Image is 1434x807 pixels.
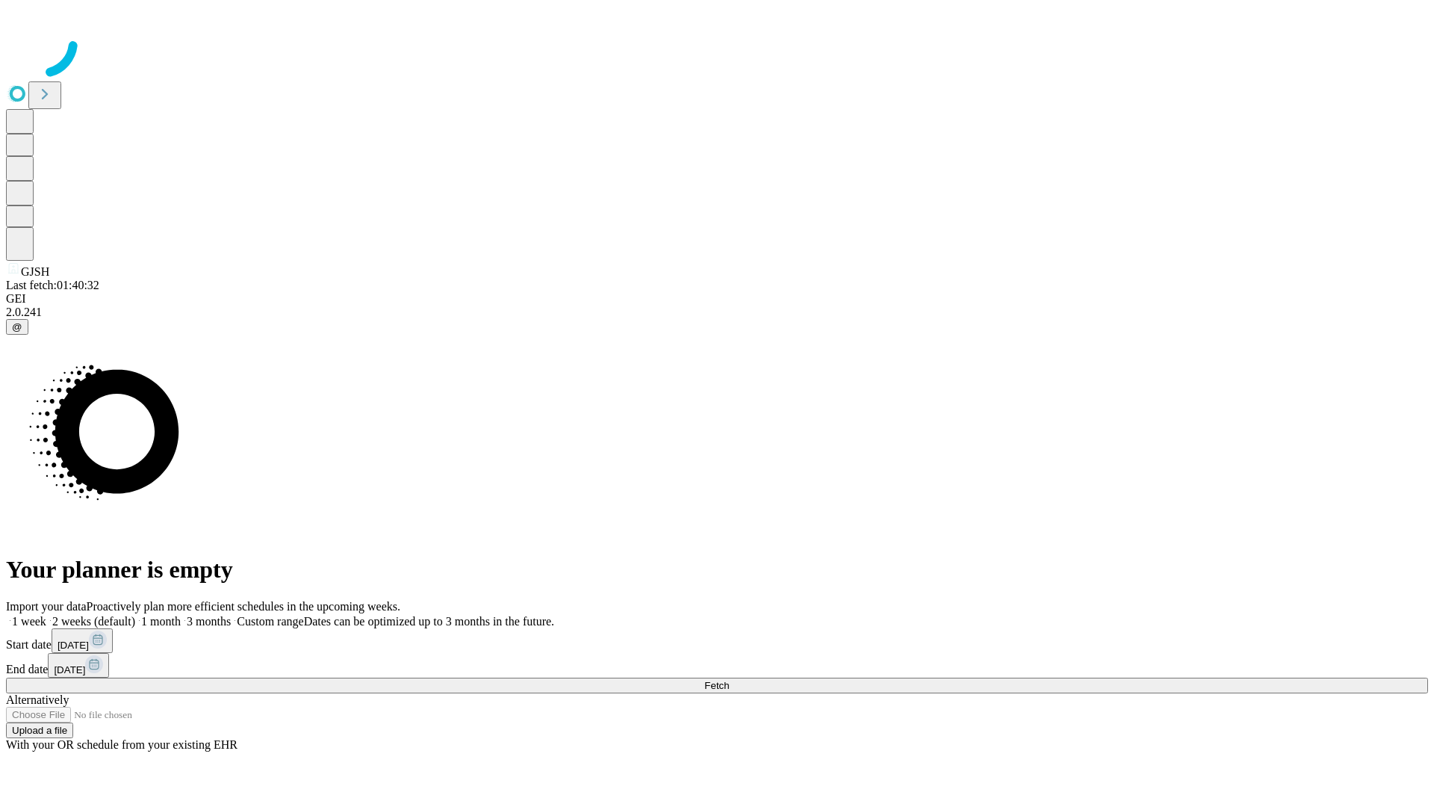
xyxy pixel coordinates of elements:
[21,265,49,278] span: GJSH
[6,279,99,291] span: Last fetch: 01:40:32
[6,556,1428,584] h1: Your planner is empty
[58,640,89,651] span: [DATE]
[6,292,1428,306] div: GEI
[52,615,135,628] span: 2 weeks (default)
[52,628,113,653] button: [DATE]
[6,306,1428,319] div: 2.0.241
[6,738,238,751] span: With your OR schedule from your existing EHR
[237,615,303,628] span: Custom range
[6,678,1428,693] button: Fetch
[304,615,554,628] span: Dates can be optimized up to 3 months in the future.
[54,664,85,675] span: [DATE]
[48,653,109,678] button: [DATE]
[704,680,729,691] span: Fetch
[12,321,22,333] span: @
[6,723,73,738] button: Upload a file
[12,615,46,628] span: 1 week
[6,693,69,706] span: Alternatively
[141,615,181,628] span: 1 month
[87,600,400,613] span: Proactively plan more efficient schedules in the upcoming weeks.
[187,615,231,628] span: 3 months
[6,653,1428,678] div: End date
[6,628,1428,653] div: Start date
[6,319,28,335] button: @
[6,600,87,613] span: Import your data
